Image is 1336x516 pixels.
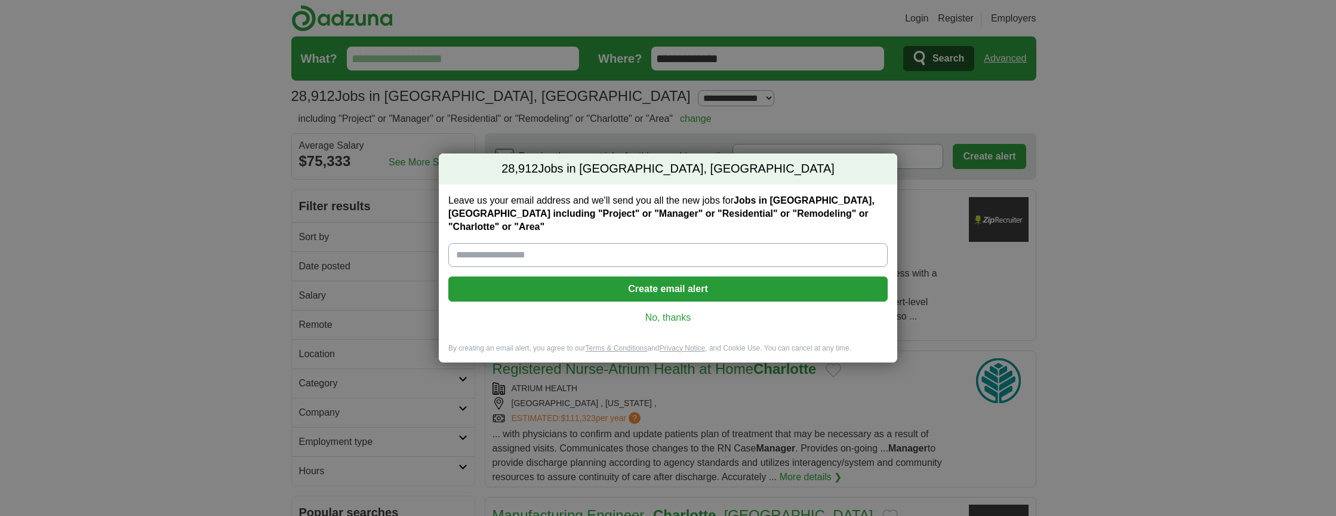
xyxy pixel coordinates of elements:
button: Create email alert [448,277,888,302]
a: Privacy Notice [660,344,706,352]
label: Leave us your email address and we'll send you all the new jobs for [448,194,888,234]
div: By creating an email alert, you agree to our and , and Cookie Use. You can cancel at any time. [439,343,897,363]
h2: Jobs in [GEOGRAPHIC_DATA], [GEOGRAPHIC_DATA] [439,153,897,185]
a: No, thanks [458,311,878,324]
span: 28,912 [501,161,538,177]
a: Terms & Conditions [585,344,647,352]
strong: Jobs in [GEOGRAPHIC_DATA], [GEOGRAPHIC_DATA] including "Project" or "Manager" or "Residential" or... [448,195,875,232]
